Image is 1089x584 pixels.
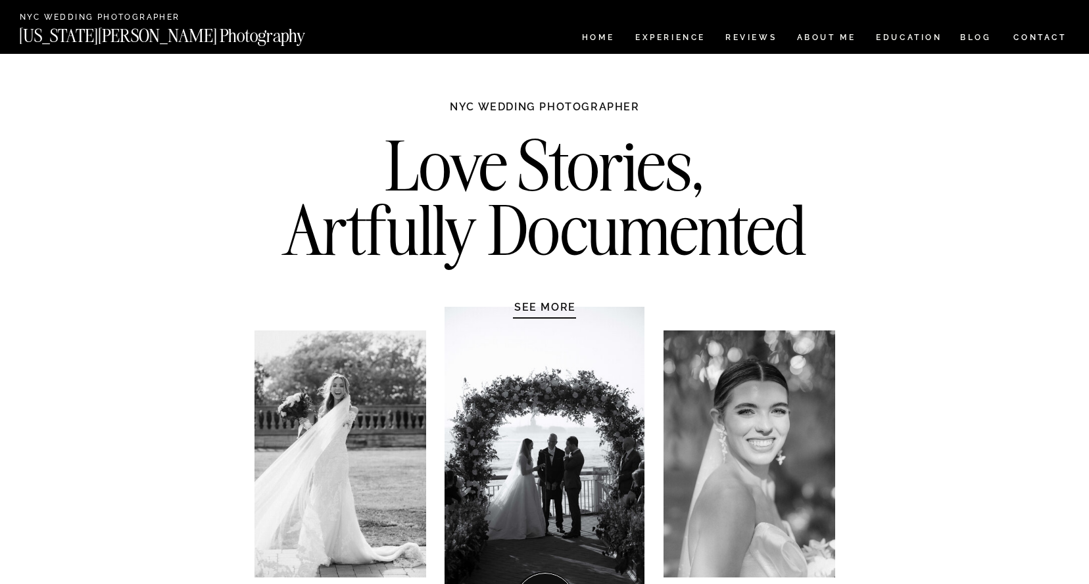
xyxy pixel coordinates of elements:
[422,100,668,126] h1: NYC WEDDING PHOTOGRAPHER
[1013,30,1067,45] a: CONTACT
[483,300,608,313] a: SEE MORE
[725,34,775,45] a: REVIEWS
[875,34,944,45] a: EDUCATION
[269,133,821,271] h2: Love Stories, Artfully Documented
[19,27,349,38] a: [US_STATE][PERSON_NAME] Photography
[20,13,218,23] a: NYC Wedding Photographer
[635,34,704,45] a: Experience
[796,34,856,45] a: ABOUT ME
[579,34,617,45] a: HOME
[960,34,992,45] a: BLOG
